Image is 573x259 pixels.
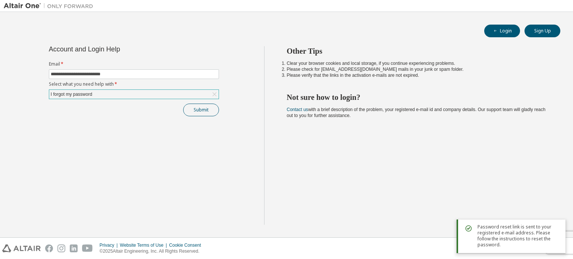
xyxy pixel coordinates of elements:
label: Email [49,61,219,67]
h2: Not sure how to login? [287,92,547,102]
li: Please check for [EMAIL_ADDRESS][DOMAIN_NAME] mails in your junk or spam folder. [287,66,547,72]
span: with a brief description of the problem, your registered e-mail id and company details. Our suppo... [287,107,546,118]
div: Website Terms of Use [120,242,169,248]
img: altair_logo.svg [2,244,41,252]
button: Sign Up [525,25,560,37]
img: Altair One [4,2,97,10]
div: Privacy [100,242,120,248]
div: I forgot my password [49,90,219,99]
span: Password reset link is sent to your registered e-mail address. Please follow the instructions to ... [477,224,560,248]
img: instagram.svg [57,244,65,252]
div: Account and Login Help [49,46,185,52]
p: © 2025 Altair Engineering, Inc. All Rights Reserved. [100,248,206,255]
label: Select what you need help with [49,81,219,87]
li: Please verify that the links in the activation e-mails are not expired. [287,72,547,78]
button: Submit [183,104,219,116]
img: youtube.svg [82,244,93,252]
img: linkedin.svg [70,244,78,252]
img: facebook.svg [45,244,53,252]
div: Cookie Consent [169,242,205,248]
h2: Other Tips [287,46,547,56]
a: Contact us [287,107,308,112]
div: I forgot my password [50,90,93,98]
li: Clear your browser cookies and local storage, if you continue experiencing problems. [287,60,547,66]
button: Login [484,25,520,37]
